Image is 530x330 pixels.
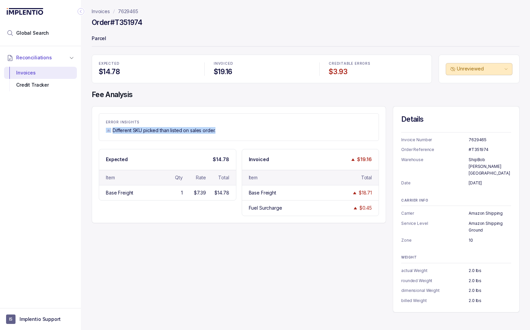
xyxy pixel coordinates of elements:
p: INVOICED [214,62,310,66]
h4: $14.78 [99,67,195,77]
p: Different SKU picked than listed on sales order. [113,127,215,134]
div: Item [249,174,258,181]
p: CARRIER INFO [401,199,511,203]
p: Zone [401,237,469,244]
p: $14.78 [213,156,229,163]
p: billed Weight [401,297,469,304]
h4: $3.93 [329,67,425,77]
span: User initials [6,314,16,324]
h4: Order #T351974 [92,18,143,27]
p: 10 [469,237,511,244]
div: Collapse Icon [77,7,85,16]
p: Invoiced [249,156,269,163]
img: trend image [106,128,111,133]
p: rounded Weight [401,277,469,284]
p: Unreviewed [457,65,503,72]
button: Unreviewed [446,63,512,75]
nav: breadcrumb [92,8,138,15]
button: Reconciliations [4,50,77,65]
div: Reconciliations [4,65,77,93]
p: Parcel [92,32,520,46]
p: dimensional Weight [401,287,469,294]
div: 1 [181,189,183,196]
p: Expected [106,156,128,163]
div: Total [218,174,229,181]
div: Base Freight [249,189,276,196]
p: Amazon Shipping Ground [469,220,511,233]
div: $14.78 [214,189,229,196]
p: WEIGHT [401,256,511,260]
p: Carrier [401,210,469,217]
div: Qty [175,174,183,181]
div: Item [106,174,115,181]
div: $0.45 [359,205,372,211]
ul: Information Summary [401,267,511,304]
p: CREDITABLE ERRORS [329,62,425,66]
h4: $19.16 [214,67,310,77]
div: $7.39 [194,189,206,196]
img: trend image [353,206,358,211]
p: actual Weight [401,267,469,274]
a: Invoices [92,8,110,15]
ul: Information Summary [401,137,511,186]
p: 2.0 lbs [469,267,511,274]
p: EXPECTED [99,62,195,66]
p: Invoice Number [401,137,469,143]
p: ShipBob [PERSON_NAME][GEOGRAPHIC_DATA] [469,156,511,176]
p: ERROR INSIGHTS [106,120,372,124]
p: 2.0 lbs [469,297,511,304]
img: trend image [350,157,356,162]
img: trend image [352,190,357,196]
ul: Information Summary [401,210,511,243]
div: Invoices [9,67,71,79]
h4: Fee Analysis [92,90,520,99]
p: 2.0 lbs [469,277,511,284]
a: 7629465 [118,8,138,15]
p: 7629465 [469,137,511,143]
span: Reconciliations [16,54,52,61]
div: $18.71 [359,189,372,196]
div: Rate [196,174,206,181]
p: #T351974 [469,146,511,153]
div: Base Freight [106,189,133,196]
button: User initialsImplentio Support [6,314,75,324]
div: Credit Tracker [9,79,71,91]
span: Global Search [16,30,49,36]
p: Order Reference [401,146,469,153]
p: Warehouse [401,156,469,176]
p: Service Level [401,220,469,233]
p: Amazon Shipping [469,210,511,217]
p: Date [401,180,469,186]
p: 2.0 lbs [469,287,511,294]
p: $19.16 [357,156,372,163]
p: Implentio Support [20,316,61,323]
h4: Details [401,115,511,124]
div: Fuel Surcharge [249,205,282,211]
div: Total [361,174,372,181]
p: [DATE] [469,180,511,186]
